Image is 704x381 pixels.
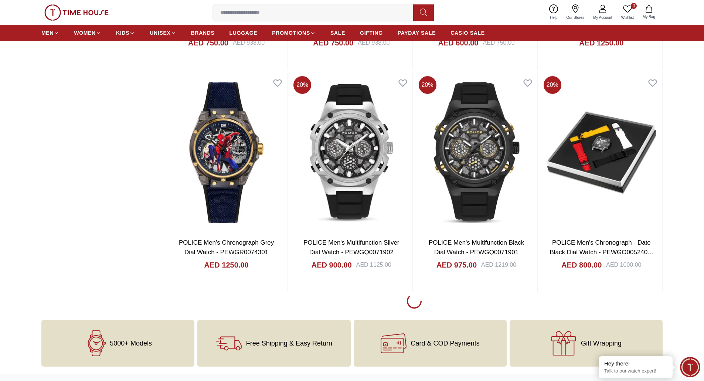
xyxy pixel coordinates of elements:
a: CASIO SALE [450,26,485,40]
h4: AED 975.00 [436,260,477,270]
a: WOMEN [74,26,101,40]
span: UNISEX [150,29,170,37]
span: 20 % [293,76,311,94]
img: POLICE Men's Chronograph - Date Black Dial Watch - PEWGO0052402-SET [541,73,662,232]
div: Chat Widget [680,357,700,377]
span: PROMOTIONS [272,29,310,37]
a: PROMOTIONS [272,26,316,40]
span: WOMEN [74,29,96,37]
span: 20 % [419,76,436,94]
img: POLICE Men's Multifunction Silver Dial Watch - PEWGQ0071902 [290,73,412,232]
a: POLICE Men's Multifunction Silver Dial Watch - PEWGQ0071902 [303,239,399,256]
a: POLICE Men's Chronograph - Date Black Dial Watch - PEWGO0052402-SET [550,239,654,265]
a: POLICE Men's Chronograph Grey Dial Watch - PEWGR0074301 [179,239,274,256]
span: 20 % [544,76,561,94]
h4: AED 900.00 [312,260,352,270]
span: KIDS [116,29,129,37]
img: POLICE Men's Chronograph Grey Dial Watch - PEWGR0074301 [166,73,287,232]
p: Talk to our watch expert! [604,368,667,374]
h4: AED 600.00 [438,38,479,48]
a: UNISEX [150,26,176,40]
span: Gift Wrapping [581,340,622,347]
h4: AED 800.00 [561,260,602,270]
span: Our Stores [564,15,587,20]
div: AED 1219.00 [481,261,516,269]
a: LUGGAGE [229,26,258,40]
span: MEN [41,29,54,37]
a: PAYDAY SALE [398,26,436,40]
h4: AED 1250.00 [204,260,249,270]
a: Help [545,3,562,22]
span: CASIO SALE [450,29,485,37]
div: AED 750.00 [483,38,514,47]
a: MEN [41,26,59,40]
span: Help [547,15,561,20]
span: Card & COD Payments [411,340,480,347]
img: POLICE Men's Multifunction Black Dial Watch - PEWGQ0071901 [416,73,537,232]
a: 0Wishlist [617,3,638,22]
a: GIFTING [360,26,383,40]
img: ... [44,4,109,21]
h4: AED 750.00 [313,38,353,48]
span: BRANDS [191,29,215,37]
h4: AED 1250.00 [579,38,623,48]
span: SALE [330,29,345,37]
h4: AED 750.00 [188,38,228,48]
span: Wishlist [618,15,637,20]
span: GIFTING [360,29,383,37]
a: SALE [330,26,345,40]
button: My Bag [638,4,660,21]
div: Hey there! [604,360,667,367]
a: Our Stores [562,3,589,22]
div: AED 1125.00 [356,261,391,269]
a: POLICE Men's Multifunction Black Dial Watch - PEWGQ0071901 [429,239,524,256]
div: AED 938.00 [233,38,265,47]
div: AED 938.00 [358,38,390,47]
span: My Account [590,15,615,20]
span: 5000+ Models [110,340,152,347]
span: LUGGAGE [229,29,258,37]
a: BRANDS [191,26,215,40]
span: My Bag [640,14,658,20]
a: KIDS [116,26,135,40]
div: AED 1000.00 [606,261,641,269]
span: 0 [631,3,637,9]
span: PAYDAY SALE [398,29,436,37]
span: Free Shipping & Easy Return [246,340,332,347]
